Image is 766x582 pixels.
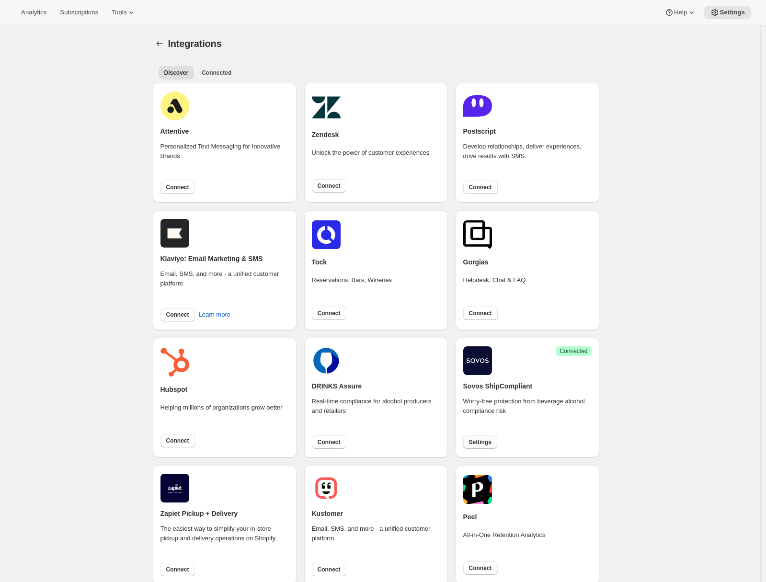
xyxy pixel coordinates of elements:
[312,563,346,576] button: Connect
[153,37,166,50] button: Settings
[312,524,440,557] div: Email, SMS, and more - a unified customer platform
[166,566,189,573] span: Connect
[160,254,263,263] h2: Klaviyo: Email Marketing & SMS
[166,311,189,319] span: Connect
[160,142,289,174] div: Personalized Text Messaging for Innovative Brands
[160,434,195,447] button: Connect
[463,275,526,298] div: Helpdesk, Chat & FAQ
[21,9,46,16] span: Analytics
[112,9,126,16] span: Tools
[160,269,289,302] div: Email, SMS, and more - a unified customer platform
[202,69,231,77] span: Connected
[312,381,362,391] h2: DRINKS Assure
[160,348,189,377] img: hubspot.png
[463,512,477,522] h2: Peel
[463,381,533,391] h2: Sovos ShipCompliant
[160,563,195,576] button: Connect
[318,309,341,317] span: Connect
[166,437,189,445] span: Connect
[463,142,592,174] div: Develop relationships, deliver experiences, drive results with SMS.
[160,403,283,426] div: Helping millions of organizations grow better
[312,93,341,122] img: zendesk.png
[160,474,189,502] img: zapiet.jpg
[193,307,236,322] button: Learn more
[463,307,498,320] button: Connect
[312,220,341,249] img: tockicon.png
[469,438,492,446] span: Settings
[312,509,343,518] h2: Kustomer
[463,475,492,504] img: peel.png
[560,347,587,355] span: Connected
[463,530,546,553] div: All-in-One Retention Analytics
[312,346,341,375] img: drinks.png
[199,310,230,320] span: Learn more
[463,220,492,249] img: gorgias.png
[160,126,189,136] h2: Attentive
[159,66,194,80] button: All customers
[463,397,592,429] div: Worry-free protection from beverage alcohol compliance risk
[60,9,98,16] span: Subscriptions
[160,385,188,394] h2: Hubspot
[312,179,346,193] button: Connect
[312,130,339,139] h2: Zendesk
[720,9,745,16] span: Settings
[318,438,341,446] span: Connect
[674,9,687,16] span: Help
[704,6,751,19] button: Settings
[659,6,702,19] button: Help
[312,435,346,449] button: Connect
[463,257,489,267] h2: Gorgias
[318,182,341,190] span: Connect
[463,126,496,136] h2: Postscript
[164,69,189,77] span: Discover
[312,257,327,267] h2: Tock
[463,346,492,375] img: shipcompliant.png
[469,309,492,317] span: Connect
[166,183,189,191] span: Connect
[312,307,346,320] button: Connect
[469,183,492,191] span: Connect
[160,308,195,321] button: Connect
[463,561,498,575] button: Connect
[160,91,189,120] img: attentive.png
[312,148,430,171] div: Unlock the power of customer experiences
[463,91,492,120] img: postscript.png
[318,566,341,573] span: Connect
[463,181,498,194] button: Connect
[54,6,104,19] button: Subscriptions
[469,564,492,572] span: Connect
[160,181,195,194] button: Connect
[312,275,392,298] div: Reservations, Bars, Wineries
[312,397,440,429] div: Real-time compliance for alcohol producers and retailers
[106,6,142,19] button: Tools
[160,524,289,557] div: The easiest way to simplify your in-store pickup and delivery operations on Shopify.
[463,435,497,449] button: Settings
[168,38,222,49] span: Integrations
[15,6,52,19] button: Analytics
[160,509,238,518] h2: Zapiet Pickup + Delivery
